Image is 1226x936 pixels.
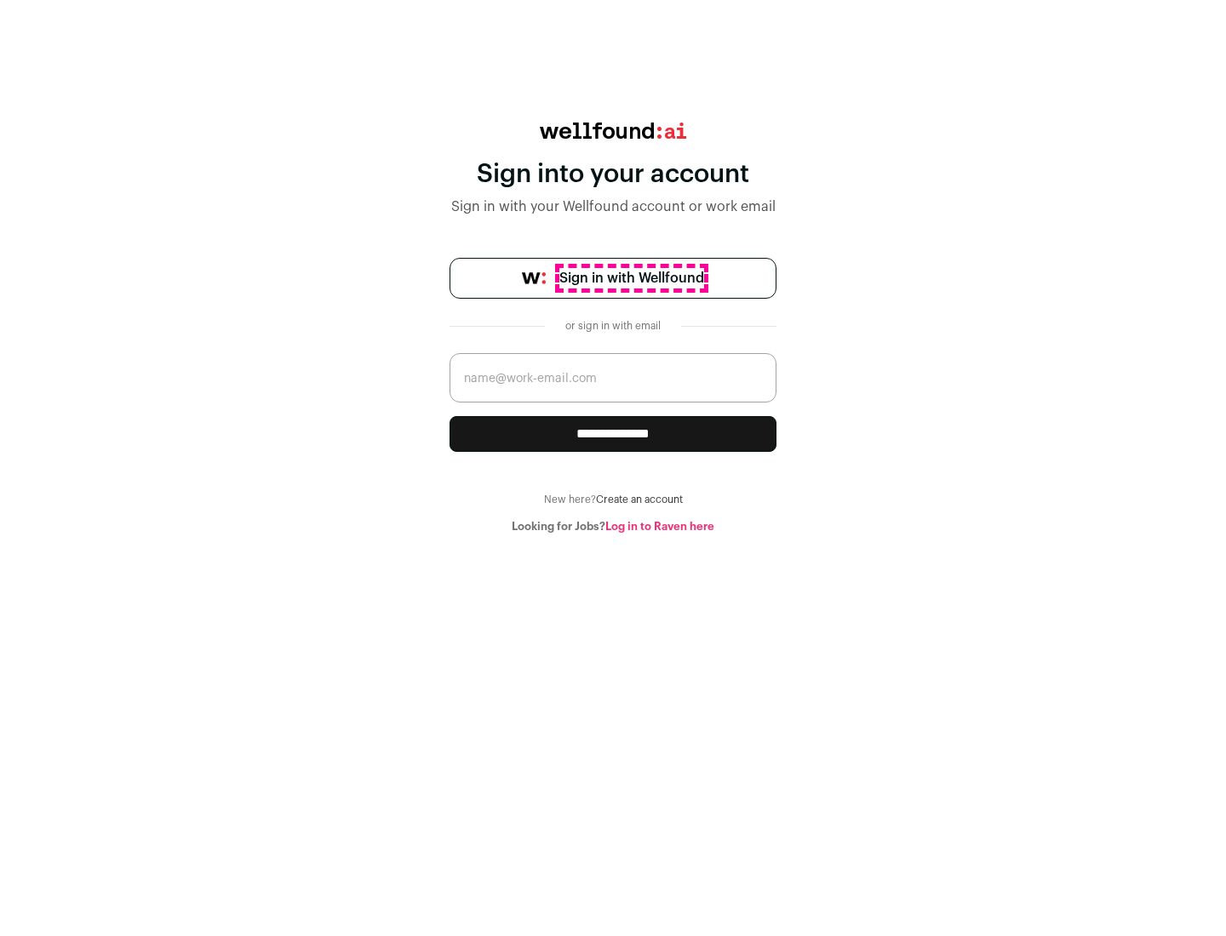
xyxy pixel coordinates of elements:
[450,520,776,534] div: Looking for Jobs?
[540,123,686,139] img: wellfound:ai
[559,268,704,288] span: Sign in with Wellfound
[450,258,776,299] a: Sign in with Wellfound
[559,319,667,333] div: or sign in with email
[450,493,776,506] div: New here?
[450,197,776,217] div: Sign in with your Wellfound account or work email
[522,272,546,284] img: wellfound-symbol-flush-black-fb3c872781a75f747ccb3a119075da62bfe97bd399995f84a933054e44a575c4.png
[596,494,683,505] a: Create an account
[450,159,776,190] div: Sign into your account
[605,521,714,532] a: Log in to Raven here
[450,353,776,402] input: name@work-email.com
